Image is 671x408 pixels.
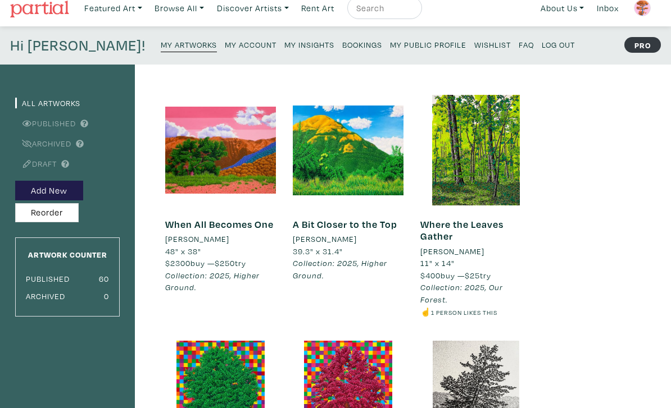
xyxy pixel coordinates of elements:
li: [PERSON_NAME] [420,245,484,258]
h4: Hi [PERSON_NAME]! [10,36,146,54]
small: My Insights [284,39,334,50]
a: Archived [15,138,71,149]
li: ☝️ [420,306,531,318]
a: Draft [15,158,57,169]
em: Collection: 2025, Our Forest. [420,282,503,305]
a: All Artworks [15,98,80,108]
li: [PERSON_NAME] [165,233,229,245]
span: $400 [420,270,441,281]
small: Artwork Counter [28,249,107,260]
input: Search [355,1,411,15]
a: When All Becomes One [165,218,274,231]
strong: PRO [624,37,661,53]
span: $2300 [165,258,191,268]
a: FAQ [519,36,534,52]
a: Wishlist [474,36,511,52]
a: [PERSON_NAME] [165,233,276,245]
button: Reorder [15,203,79,223]
a: My Insights [284,36,334,52]
a: My Public Profile [390,36,466,52]
em: Collection: 2025, Higher Ground. [165,270,260,293]
small: 1 person likes this [431,308,497,317]
small: My Artworks [161,39,217,50]
small: Log Out [542,39,575,50]
a: Bookings [342,36,382,52]
small: My Public Profile [390,39,466,50]
em: Collection: 2025, Higher Ground. [293,258,387,281]
a: My Artworks [161,36,217,52]
small: Archived [26,291,65,301]
button: Add New [15,181,83,200]
small: My Account [225,39,276,50]
span: 48" x 38" [165,246,201,256]
span: buy — try [420,270,491,281]
a: My Account [225,36,276,52]
a: [PERSON_NAME] [420,245,531,258]
a: A Bit Closer to the Top [293,218,397,231]
a: Where the Leaves Gather [420,218,504,243]
small: Wishlist [474,39,511,50]
small: 60 [99,273,109,284]
a: Published [15,118,76,129]
span: buy — try [165,258,246,268]
small: 0 [104,291,109,301]
span: $250 [215,258,235,268]
li: [PERSON_NAME] [293,233,357,245]
small: Published [26,273,70,284]
a: Log Out [542,36,575,52]
span: 11" x 14" [420,258,455,268]
a: [PERSON_NAME] [293,233,403,245]
span: $25 [465,270,480,281]
span: 39.3" x 31.4" [293,246,343,256]
small: Bookings [342,39,382,50]
small: FAQ [519,39,534,50]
